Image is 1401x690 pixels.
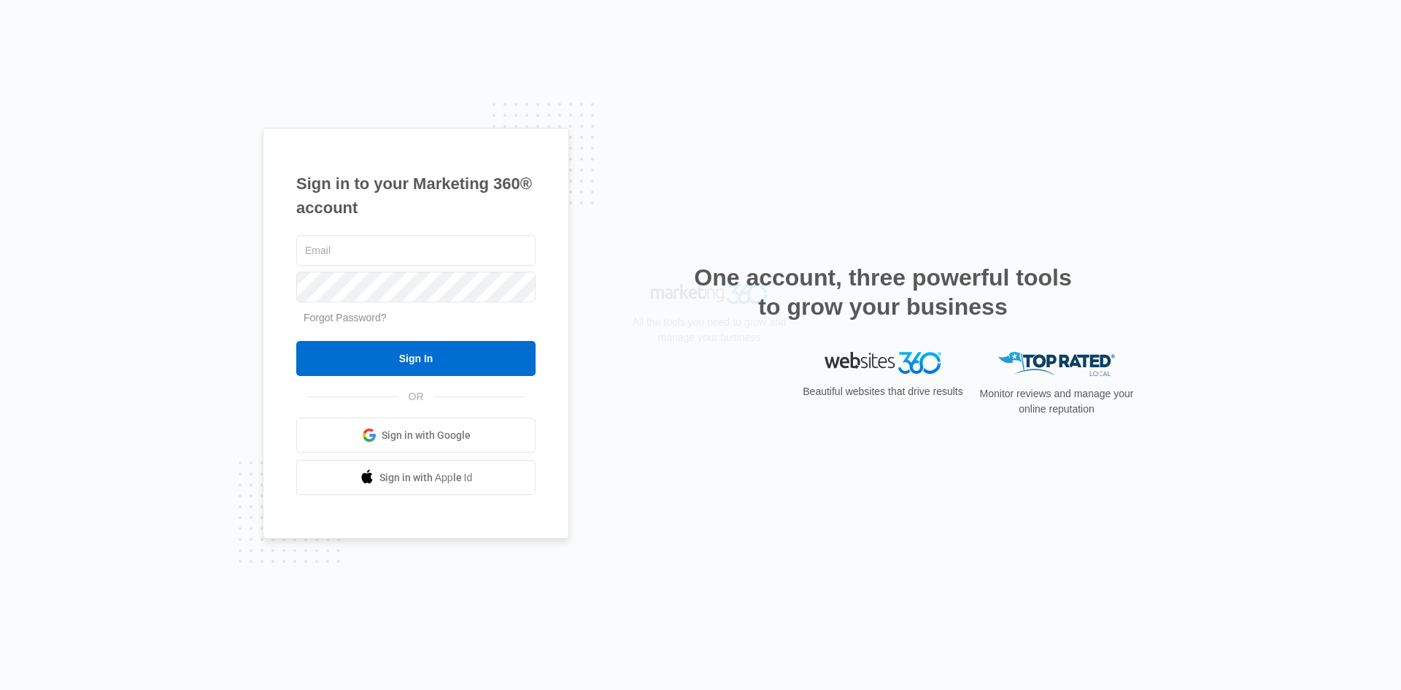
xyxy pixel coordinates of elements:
[382,428,471,443] span: Sign in with Google
[296,341,536,376] input: Sign In
[801,384,965,399] p: Beautiful websites that drive results
[296,460,536,495] a: Sign in with Apple Id
[975,386,1138,417] p: Monitor reviews and manage your online reputation
[296,172,536,220] h1: Sign in to your Marketing 360® account
[651,352,768,372] img: Marketing 360
[690,263,1076,321] h2: One account, three powerful tools to grow your business
[628,383,791,413] p: All the tools you need to grow and manage your business
[296,418,536,453] a: Sign in with Google
[825,352,941,373] img: Websites 360
[398,389,434,405] span: OR
[296,235,536,266] input: Email
[304,312,387,323] a: Forgot Password?
[998,352,1115,376] img: Top Rated Local
[379,470,473,486] span: Sign in with Apple Id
